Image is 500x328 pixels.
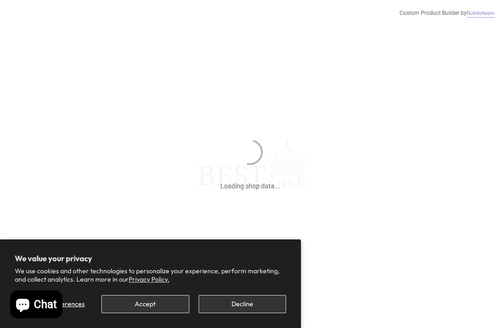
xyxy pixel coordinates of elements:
[199,295,286,313] button: Decline
[15,254,286,263] h2: We value your privacy
[15,267,286,283] p: We use cookies and other technologies to personalize your experience, perform marketing, and coll...
[7,290,65,321] inbox-online-store-chat: Shopify online store chat
[129,275,169,283] a: Privacy Policy.
[101,295,189,313] button: Accept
